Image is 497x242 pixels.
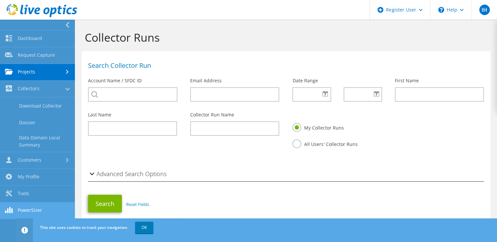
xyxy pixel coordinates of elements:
label: Collector Run Name [190,111,234,118]
a: Reset Fields [126,201,149,207]
label: Account Name / SFDC ID [88,77,142,84]
label: First Name [395,77,419,84]
button: Search [88,195,122,212]
label: All Users' Collector Runs [292,139,357,148]
label: Last Name [88,111,111,118]
h1: Search Collector Run [88,62,481,69]
span: IH [479,5,490,15]
label: My Collector Runs [292,123,344,131]
svg: \n [438,7,444,13]
label: Date Range [292,77,318,84]
span: This site uses cookies to track your navigation. [40,225,128,230]
h1: Collector Runs [85,30,484,44]
a: OK [135,222,153,233]
h2: Advanced Search Options [88,167,167,180]
label: Email Address [190,77,222,84]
